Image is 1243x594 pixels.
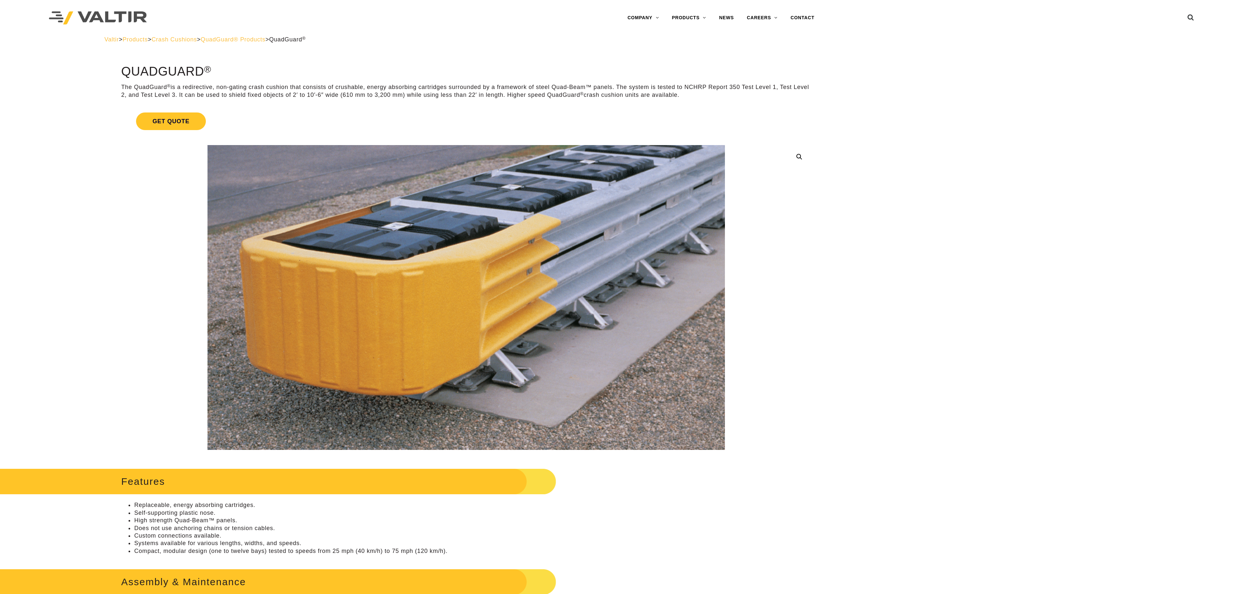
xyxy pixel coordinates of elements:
[713,11,740,24] a: NEWS
[134,501,811,509] li: Replaceable, energy absorbing cartridges.
[204,64,211,74] sup: ®
[104,36,1139,43] div: > > > >
[167,83,171,88] sup: ®
[269,36,306,43] span: QuadGuard
[784,11,821,24] a: CONTACT
[121,65,811,79] h1: QuadGuard
[104,36,119,43] a: Valtir
[201,36,266,43] a: QuadGuard® Products
[740,11,784,24] a: CAREERS
[134,547,811,555] li: Compact, modular design (one to twelve bays) tested to speeds from 25 mph (40 km/h) to 75 mph (12...
[134,540,811,547] li: Systems available for various lengths, widths, and speeds.
[134,532,811,540] li: Custom connections available.
[580,91,584,96] sup: ®
[121,83,811,99] p: The QuadGuard is a redirective, non-gating crash cushion that consists of crushable, energy absor...
[665,11,713,24] a: PRODUCTS
[49,11,147,25] img: Valtir
[134,517,811,524] li: High strength Quad-Beam™ panels.
[152,36,197,43] a: Crash Cushions
[121,105,811,138] a: Get Quote
[302,36,306,41] sup: ®
[621,11,665,24] a: COMPANY
[134,525,811,532] li: Does not use anchoring chains or tension cables.
[134,509,811,517] li: Self-supporting plastic nose.
[136,112,206,130] span: Get Quote
[123,36,148,43] a: Products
